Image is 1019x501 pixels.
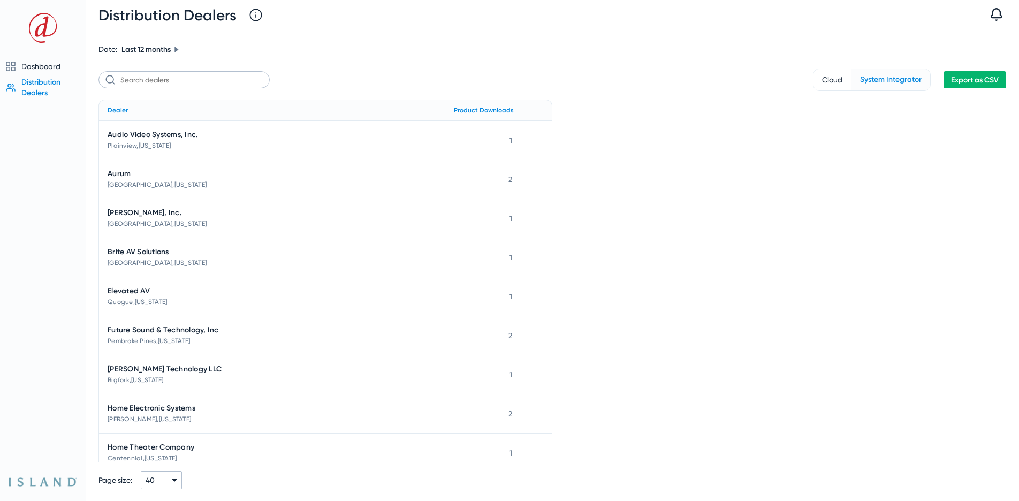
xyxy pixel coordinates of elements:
div: Pembroke Pines , [US_STATE] [108,336,445,346]
div: 1 [454,291,512,302]
div: 2 [454,174,512,185]
div: [PERSON_NAME] , [US_STATE] [108,414,445,424]
span: Home Electronic Systems [108,403,195,414]
div: [GEOGRAPHIC_DATA] , [US_STATE] [108,218,445,229]
div: Dealer [108,104,128,116]
div: 1 [454,252,512,263]
button: Export as CSV [944,71,1006,88]
div: Bigfork , [US_STATE] [108,375,445,385]
span: Date: [98,45,117,54]
span: Audio Video Systems, Inc. [108,130,198,140]
span: Home Theater Company [108,442,194,453]
span: Brite AV Solutions [108,247,169,257]
img: Island_638606237387950777.png [9,477,77,487]
div: 2 [454,330,512,341]
div: Dealer [108,104,445,116]
div: 1 [454,213,512,224]
div: 1 [454,135,512,146]
div: Plainview , [US_STATE] [108,140,445,151]
span: 40 [146,476,155,484]
span: Elevated AV [108,286,150,297]
div: Quogue , [US_STATE] [108,297,445,307]
span: Future Sound & Technology, Inc [108,325,219,336]
div: 2 [454,408,512,419]
span: [PERSON_NAME], Inc. [108,208,182,218]
div: [GEOGRAPHIC_DATA] , [US_STATE] [108,257,445,268]
div: 1 [454,447,512,458]
span: Aurum [108,169,131,179]
span: [PERSON_NAME] Technology LLC [108,364,222,375]
div: Product Downloads [454,104,514,116]
div: 1 [454,369,512,380]
span: Dashboard [21,62,60,71]
div: [GEOGRAPHIC_DATA] , [US_STATE] [108,179,445,190]
span: Cloud [813,69,851,90]
span: Distribution Dealers [98,6,237,24]
span: Page size: [98,476,132,484]
div: Product Downloads [454,104,543,116]
div: Centennial , [US_STATE] [108,453,445,464]
span: Last 12 months [121,45,171,54]
span: Distribution Dealers [21,78,60,97]
span: Export as CSV [951,75,999,85]
span: System Integrator [851,69,930,90]
input: Search dealers [98,71,270,88]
